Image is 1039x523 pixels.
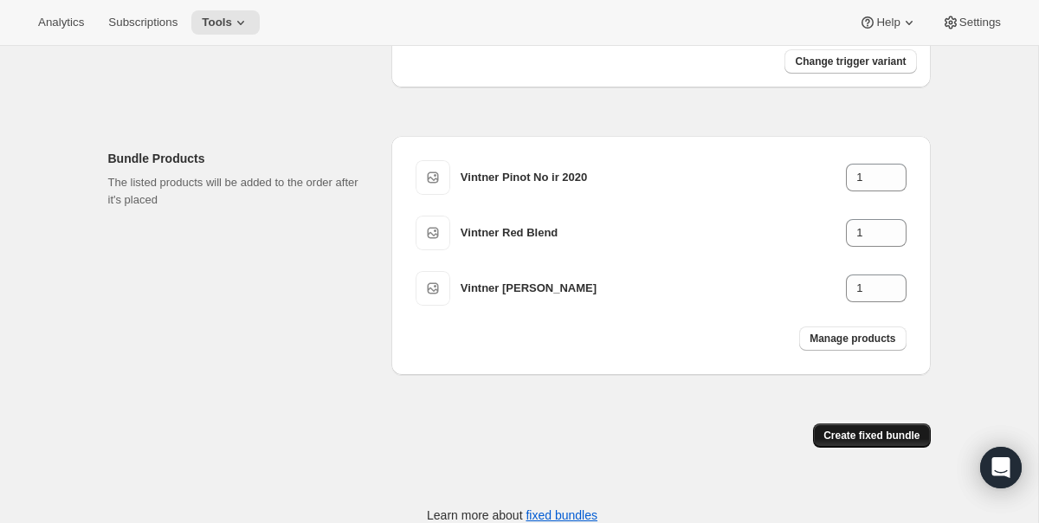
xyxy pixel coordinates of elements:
button: Help [849,10,927,35]
span: Settings [959,16,1001,29]
button: Settings [932,10,1011,35]
button: Create fixed bundle [813,423,930,448]
span: Tools [202,16,232,29]
h3: Vintner Pinot No ir 2020 [461,169,846,186]
button: Analytics [28,10,94,35]
span: Help [876,16,900,29]
span: Subscriptions [108,16,177,29]
button: Subscriptions [98,10,188,35]
button: Change trigger variant [784,49,916,74]
h3: Vintner Red Blend [461,224,846,242]
h2: Bundle Products [108,150,364,167]
span: Create fixed bundle [823,429,920,442]
h3: Vintner [PERSON_NAME] [461,280,846,297]
button: Tools [191,10,260,35]
span: Change trigger variant [795,55,906,68]
span: Analytics [38,16,84,29]
a: fixed bundles [526,508,597,522]
p: The listed products will be added to the order after it's placed [108,174,364,209]
button: Manage products [799,326,906,351]
span: Manage products [810,332,895,345]
div: Open Intercom Messenger [980,447,1022,488]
